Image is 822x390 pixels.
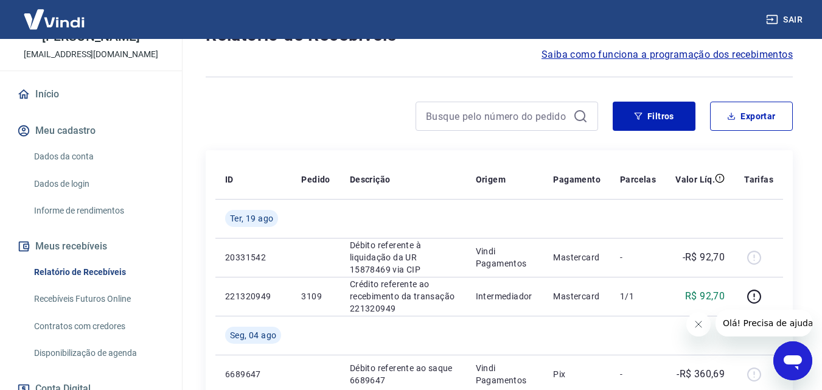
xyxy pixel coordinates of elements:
a: Início [15,81,167,108]
p: Descrição [350,173,391,186]
p: 221320949 [225,290,282,302]
a: Saiba como funciona a programação dos recebimentos [542,47,793,62]
p: 1/1 [620,290,656,302]
p: Mastercard [553,290,601,302]
p: Tarifas [744,173,773,186]
a: Dados da conta [29,144,167,169]
button: Sair [764,9,807,31]
p: Pagamento [553,173,601,186]
button: Exportar [710,102,793,131]
p: ID [225,173,234,186]
a: Contratos com credores [29,314,167,339]
p: Intermediador [476,290,534,302]
p: Parcelas [620,173,656,186]
a: Recebíveis Futuros Online [29,287,167,312]
p: 3109 [301,290,330,302]
iframe: Fechar mensagem [686,312,711,336]
span: Seg, 04 ago [230,329,276,341]
p: Pedido [301,173,330,186]
p: -R$ 360,69 [677,367,725,381]
button: Meus recebíveis [15,233,167,260]
a: Dados de login [29,172,167,197]
button: Filtros [613,102,695,131]
span: Olá! Precisa de ajuda? [7,9,102,18]
p: Débito referente ao saque 6689647 [350,362,456,386]
span: Ter, 19 ago [230,212,273,225]
input: Busque pelo número do pedido [426,107,568,125]
p: Mastercard [553,251,601,263]
p: ADEMAR [PERSON_NAME] [PERSON_NAME] [10,18,172,43]
p: - [620,251,656,263]
p: 6689647 [225,368,282,380]
p: Vindi Pagamentos [476,245,534,270]
p: Vindi Pagamentos [476,362,534,386]
a: Relatório de Recebíveis [29,260,167,285]
iframe: Botão para abrir a janela de mensagens [773,341,812,380]
button: Meu cadastro [15,117,167,144]
p: -R$ 92,70 [683,250,725,265]
p: Pix [553,368,601,380]
p: Origem [476,173,506,186]
a: Disponibilização de agenda [29,341,167,366]
img: Vindi [15,1,94,38]
p: R$ 92,70 [685,289,725,304]
p: Crédito referente ao recebimento da transação 221320949 [350,278,456,315]
a: Informe de rendimentos [29,198,167,223]
p: 20331542 [225,251,282,263]
p: Valor Líq. [675,173,715,186]
p: Débito referente à liquidação da UR 15878469 via CIP [350,239,456,276]
iframe: Mensagem da empresa [716,310,812,336]
p: [EMAIL_ADDRESS][DOMAIN_NAME] [24,48,158,61]
p: - [620,368,656,380]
